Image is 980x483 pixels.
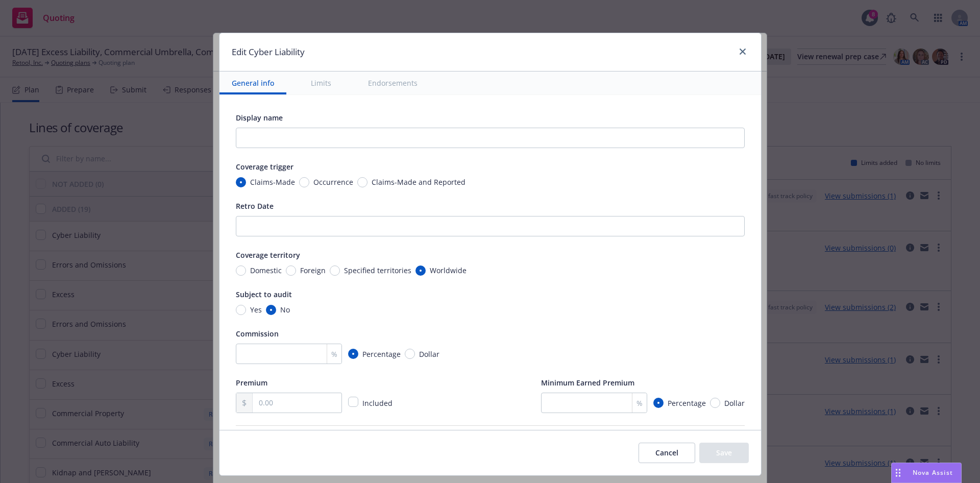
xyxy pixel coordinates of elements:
span: Claims-Made [250,177,295,187]
button: Endorsements [356,71,430,94]
span: Dollar [724,398,745,408]
span: Premium [236,378,267,388]
input: Claims-Made [236,177,246,187]
input: Percentage [348,349,358,359]
span: No [280,304,290,315]
div: Drag to move [892,463,904,482]
span: Minimum Earned Premium [541,378,634,388]
span: % [331,349,337,359]
span: % [636,398,643,408]
input: Dollar [405,349,415,359]
span: Percentage [668,398,706,408]
span: Subject to audit [236,289,292,299]
input: No [266,305,276,315]
input: Yes [236,305,246,315]
span: Dollar [419,349,439,359]
input: Claims-Made and Reported [357,177,367,187]
button: Nova Assist [891,463,962,483]
input: 0.00 [253,393,341,413]
input: Foreign [286,265,296,276]
input: Dollar [710,398,720,408]
span: Occurrence [313,177,353,187]
input: Occurrence [299,177,309,187]
span: Percentage [362,349,401,359]
span: Coverage territory [236,250,300,260]
span: Domestic [250,265,282,276]
span: Worldwide [430,265,467,276]
button: Cancel [639,443,695,463]
span: Retro Date [236,201,274,211]
input: Worldwide [415,265,426,276]
h1: Edit Cyber Liability [232,45,305,59]
span: Nova Assist [913,468,953,477]
span: Display name [236,113,283,123]
span: Included [362,398,393,408]
span: Yes [250,304,262,315]
span: Specified territories [344,265,411,276]
span: Foreign [300,265,326,276]
span: Claims-Made and Reported [372,177,465,187]
a: close [737,45,749,58]
input: Specified territories [330,265,340,276]
input: Percentage [653,398,664,408]
button: General info [219,71,286,94]
button: Limits [299,71,344,94]
span: Commission [236,329,279,339]
input: Domestic [236,265,246,276]
span: Coverage trigger [236,162,293,172]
